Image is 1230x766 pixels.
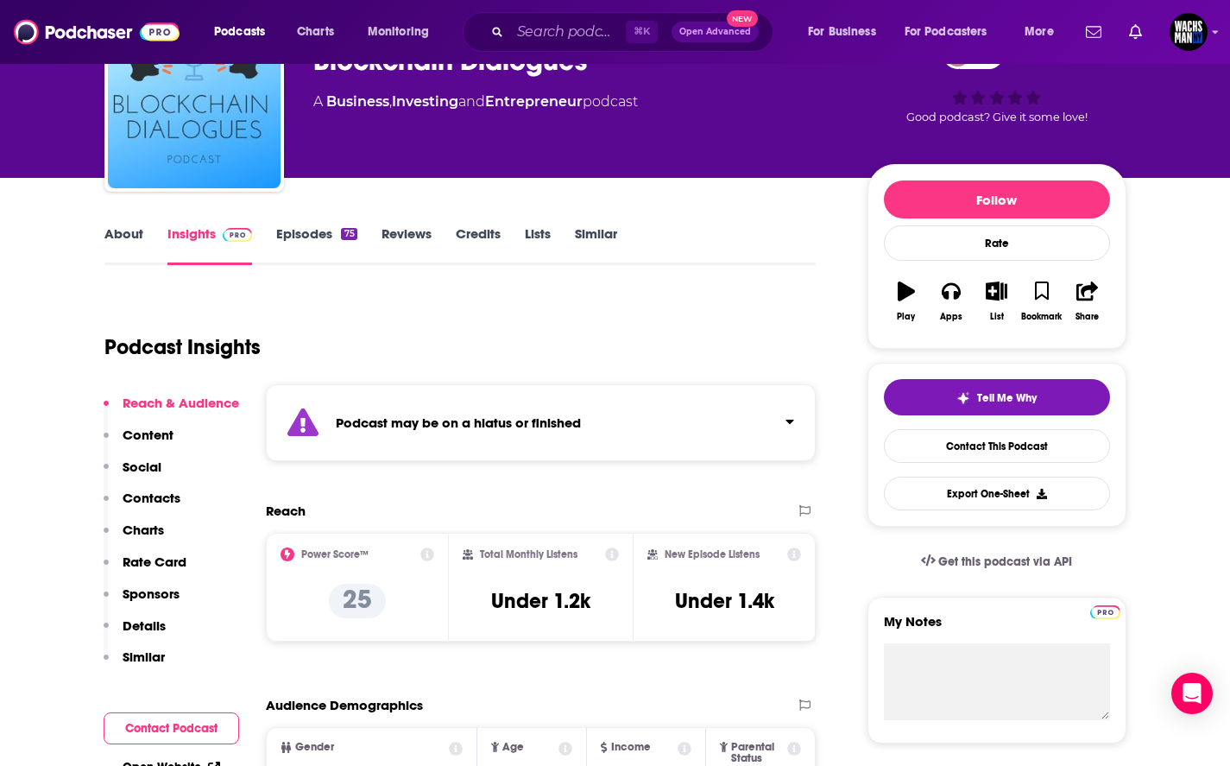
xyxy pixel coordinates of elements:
[368,20,429,44] span: Monitoring
[626,21,658,43] span: ⌘ K
[123,554,186,570] p: Rate Card
[974,270,1019,332] button: List
[123,617,166,634] p: Details
[884,477,1110,510] button: Export One-Sheet
[1019,270,1064,332] button: Bookmark
[214,20,265,44] span: Podcasts
[1170,13,1208,51] span: Logged in as WachsmanNY
[1170,13,1208,51] img: User Profile
[456,225,501,265] a: Credits
[341,228,356,240] div: 75
[123,459,161,475] p: Social
[796,18,898,46] button: open menu
[907,541,1087,583] a: Get this podcast via API
[104,586,180,617] button: Sponsors
[329,584,386,618] p: 25
[104,225,143,265] a: About
[884,613,1110,643] label: My Notes
[990,312,1004,322] div: List
[491,588,590,614] h3: Under 1.2k
[731,742,785,764] span: Parental Status
[266,697,423,713] h2: Audience Demographics
[123,427,173,443] p: Content
[929,270,974,332] button: Apps
[906,111,1088,123] span: Good podcast? Give it some love!
[884,429,1110,463] a: Contact This Podcast
[893,18,1012,46] button: open menu
[202,18,287,46] button: open menu
[104,649,165,681] button: Similar
[301,548,369,560] h2: Power Score™
[485,93,583,110] a: Entrepreneur
[510,18,626,46] input: Search podcasts, credits, & more...
[977,391,1037,405] span: Tell Me Why
[104,459,161,491] button: Social
[675,588,774,614] h3: Under 1.4k
[104,554,186,586] button: Rate Card
[458,93,485,110] span: and
[1170,13,1208,51] button: Show profile menu
[382,225,432,265] a: Reviews
[104,334,261,360] h1: Podcast Insights
[884,379,1110,415] button: tell me why sparkleTell Me Why
[938,554,1072,569] span: Get this podcast via API
[679,28,751,36] span: Open Advanced
[940,312,962,322] div: Apps
[286,18,344,46] a: Charts
[356,18,451,46] button: open menu
[266,384,817,461] section: Click to expand status details
[276,225,356,265] a: Episodes75
[480,548,577,560] h2: Total Monthly Listens
[123,586,180,602] p: Sponsors
[727,10,758,27] span: New
[123,490,180,506] p: Contacts
[108,16,281,188] img: Blockchain Dialogues
[1122,17,1149,47] a: Show notifications dropdown
[575,225,617,265] a: Similar
[223,228,253,242] img: Podchaser Pro
[123,522,164,538] p: Charts
[336,415,581,431] strong: Podcast may be on a hiatus or finished
[326,93,389,110] a: Business
[867,28,1126,135] div: 25Good podcast? Give it some love!
[104,427,173,459] button: Content
[1021,312,1062,322] div: Bookmark
[313,92,638,112] div: A podcast
[123,649,165,665] p: Similar
[672,22,759,42] button: Open AdvancedNew
[297,20,334,44] span: Charts
[611,742,651,753] span: Income
[392,93,458,110] a: Investing
[1064,270,1109,332] button: Share
[808,20,876,44] span: For Business
[956,391,970,405] img: tell me why sparkle
[266,503,306,519] h2: Reach
[295,742,334,753] span: Gender
[1090,603,1120,619] a: Pro website
[665,548,760,560] h2: New Episode Listens
[1090,605,1120,619] img: Podchaser Pro
[897,312,915,322] div: Play
[1079,17,1108,47] a: Show notifications dropdown
[1025,20,1054,44] span: More
[123,395,239,411] p: Reach & Audience
[905,20,987,44] span: For Podcasters
[884,270,929,332] button: Play
[479,12,790,52] div: Search podcasts, credits, & more...
[884,180,1110,218] button: Follow
[104,617,166,649] button: Details
[167,225,253,265] a: InsightsPodchaser Pro
[1171,673,1213,714] div: Open Intercom Messenger
[884,225,1110,261] div: Rate
[14,16,180,48] img: Podchaser - Follow, Share and Rate Podcasts
[104,490,180,522] button: Contacts
[104,712,239,744] button: Contact Podcast
[104,395,239,427] button: Reach & Audience
[1012,18,1075,46] button: open menu
[1075,312,1099,322] div: Share
[104,522,164,554] button: Charts
[525,225,551,265] a: Lists
[389,93,392,110] span: ,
